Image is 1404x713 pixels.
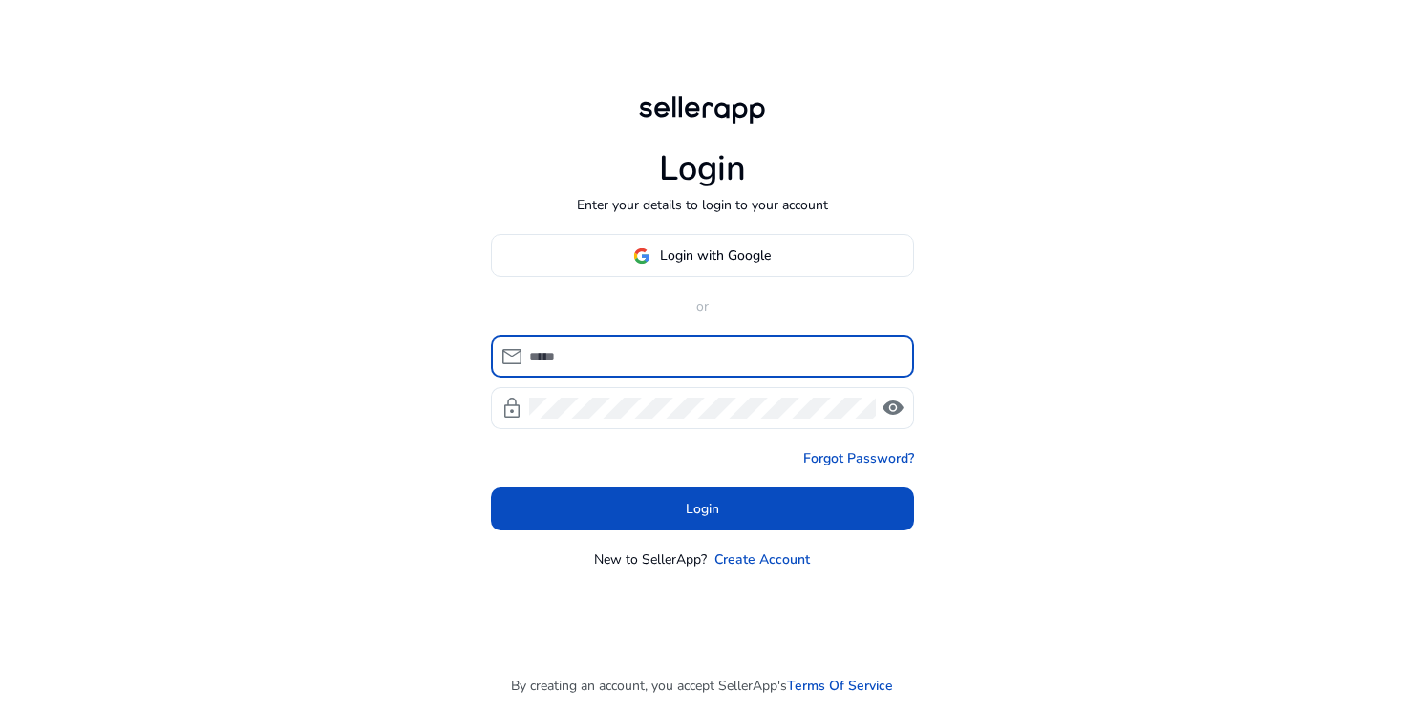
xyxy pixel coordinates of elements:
[787,676,893,696] a: Terms Of Service
[491,487,914,530] button: Login
[714,550,810,570] a: Create Account
[659,148,746,189] h1: Login
[882,397,904,420] span: visibility
[803,448,914,468] a: Forgot Password?
[491,234,914,277] button: Login with Google
[594,550,707,570] p: New to SellerApp?
[660,246,771,266] span: Login with Google
[500,397,523,420] span: lock
[491,296,914,316] p: or
[577,195,828,215] p: Enter your details to login to your account
[686,499,719,519] span: Login
[500,345,523,368] span: mail
[633,248,650,265] img: google-logo.svg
